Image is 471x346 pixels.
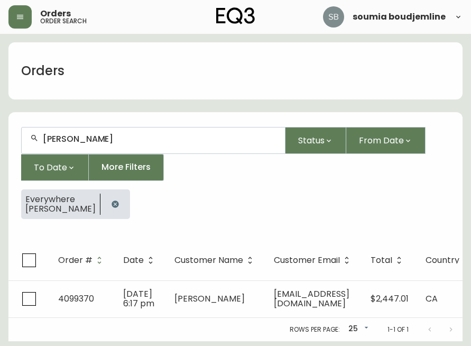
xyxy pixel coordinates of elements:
[216,7,255,24] img: logo
[371,293,409,305] span: $2,447.01
[285,127,346,154] button: Status
[123,288,154,309] span: [DATE] 6:17 pm
[123,257,144,263] span: Date
[274,288,349,309] span: [EMAIL_ADDRESS][DOMAIN_NAME]
[34,161,67,174] span: To Date
[426,293,438,305] span: CA
[174,293,245,305] span: [PERSON_NAME]
[353,13,446,21] span: soumia boudjemline
[89,154,164,181] button: More Filters
[387,325,409,334] p: 1-1 of 1
[298,134,325,147] span: Status
[290,325,340,334] p: Rows per page:
[101,161,151,173] span: More Filters
[40,18,87,24] h5: order search
[43,134,276,144] input: Search
[174,257,243,263] span: Customer Name
[174,256,257,265] span: Customer Name
[346,127,426,154] button: From Date
[25,195,96,204] span: Everywhere
[58,256,106,265] span: Order #
[21,154,89,181] button: To Date
[58,293,94,305] span: 4099370
[371,256,406,265] span: Total
[274,257,340,263] span: Customer Email
[40,10,71,18] span: Orders
[371,257,392,263] span: Total
[123,256,158,265] span: Date
[426,257,459,263] span: Country
[344,321,371,338] div: 25
[25,204,96,214] span: [PERSON_NAME]
[323,6,344,28] img: 83621bfd3c61cadf98040c636303d86a
[274,256,354,265] span: Customer Email
[21,62,64,80] h1: Orders
[58,257,93,263] span: Order #
[359,134,404,147] span: From Date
